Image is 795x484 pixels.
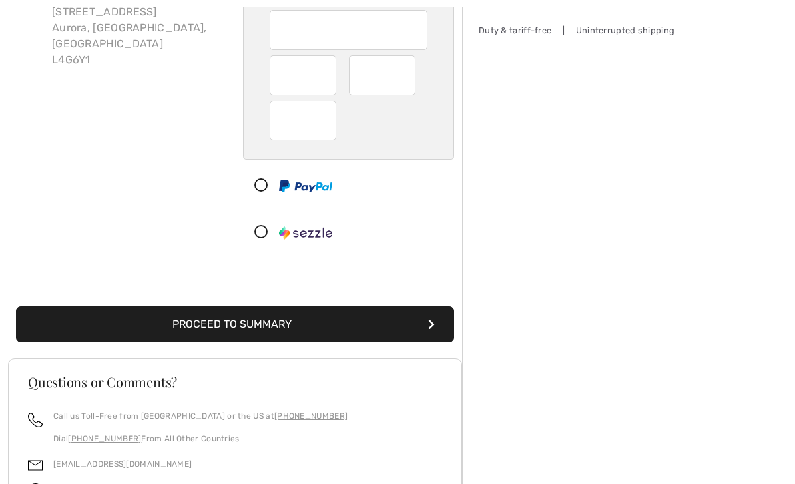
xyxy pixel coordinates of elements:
a: [PHONE_NUMBER] [274,411,348,421]
img: call [28,413,43,427]
p: Call us Toll-Free from [GEOGRAPHIC_DATA] or the US at [53,410,348,422]
h3: Questions or Comments? [28,375,442,389]
iframe: Secure Credit Card Frame - Expiration Month [280,60,328,91]
img: Sezzle [279,226,332,240]
iframe: Secure Credit Card Frame - CVV [280,105,328,136]
a: [EMAIL_ADDRESS][DOMAIN_NAME] [53,459,192,469]
img: email [28,458,43,473]
a: [PHONE_NUMBER] [68,434,141,443]
iframe: Secure Credit Card Frame - Credit Card Number [280,15,418,45]
div: Duty & tariff-free | Uninterrupted shipping [479,24,678,37]
img: PayPal [279,180,332,192]
button: Proceed to Summary [16,306,454,342]
iframe: Secure Credit Card Frame - Expiration Year [360,60,407,91]
p: Dial From All Other Countries [53,433,348,445]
